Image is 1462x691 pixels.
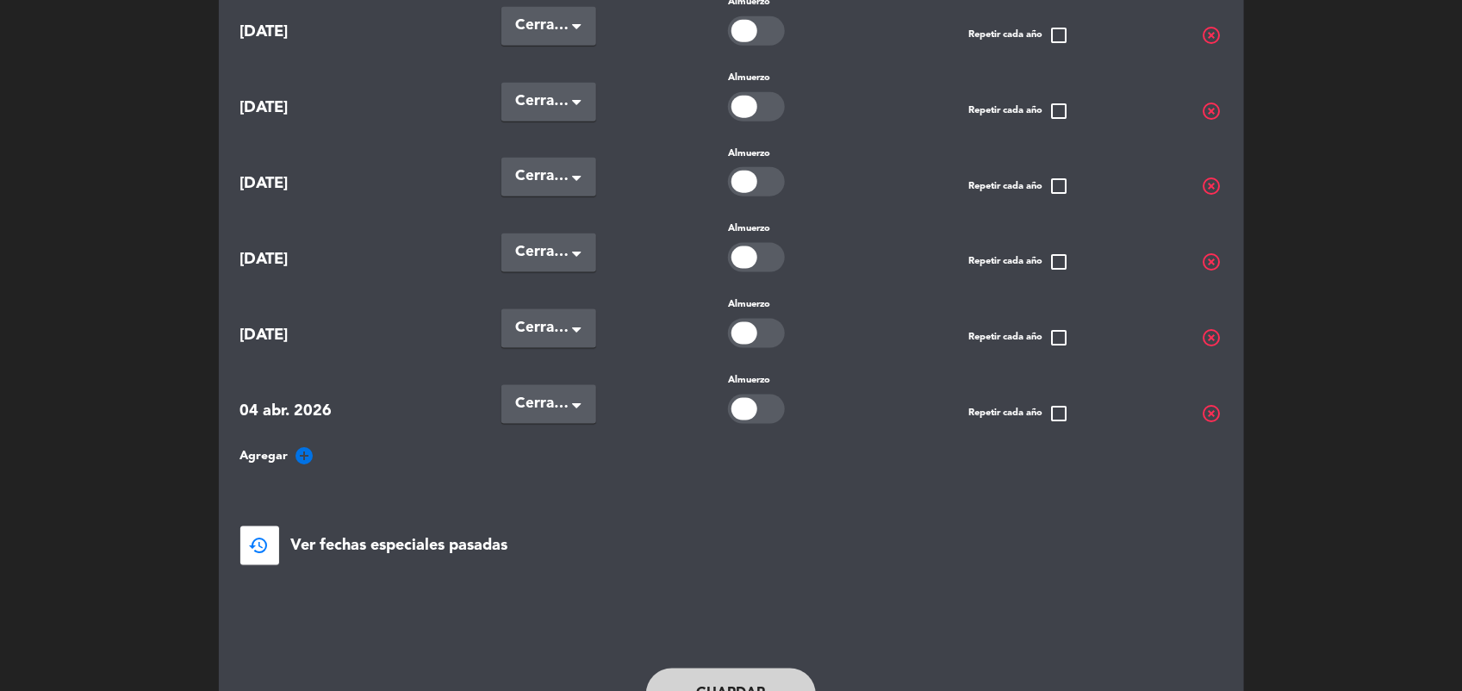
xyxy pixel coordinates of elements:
[1202,327,1222,348] span: highlight_off
[240,247,370,272] span: [DATE]
[515,90,569,114] span: Cerradas
[968,403,1069,424] span: Repetir cada año
[240,526,279,565] button: restore
[515,392,569,416] span: Cerradas
[728,71,770,86] label: Almuerzo
[1048,176,1069,196] span: check_box_outline_blank
[240,399,370,424] span: 04 abr. 2026
[1048,25,1069,46] span: check_box_outline_blank
[728,297,770,313] label: Almuerzo
[1202,252,1222,272] span: highlight_off
[515,14,569,38] span: Cerradas
[1048,252,1069,272] span: check_box_outline_blank
[515,165,569,189] span: Cerradas
[728,146,770,162] label: Almuerzo
[968,252,1069,272] span: Repetir cada año
[295,445,315,466] i: add_circle
[728,373,770,389] label: Almuerzo
[968,101,1069,121] span: Repetir cada año
[240,171,370,196] span: [DATE]
[1202,101,1222,121] span: highlight_off
[240,323,370,348] span: [DATE]
[1048,101,1069,121] span: check_box_outline_blank
[515,240,569,265] span: Cerradas
[1048,403,1069,424] span: check_box_outline_blank
[968,25,1069,46] span: Repetir cada año
[1202,176,1222,196] span: highlight_off
[728,221,770,237] label: Almuerzo
[240,96,370,121] span: [DATE]
[240,446,289,466] span: Agregar
[1202,25,1222,46] span: highlight_off
[1048,327,1069,348] span: check_box_outline_blank
[240,20,370,45] span: [DATE]
[249,535,270,556] span: restore
[968,176,1069,196] span: Repetir cada año
[1202,403,1222,424] span: highlight_off
[968,327,1069,348] span: Repetir cada año
[291,533,508,558] span: Ver fechas especiales pasadas
[515,316,569,340] span: Cerradas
